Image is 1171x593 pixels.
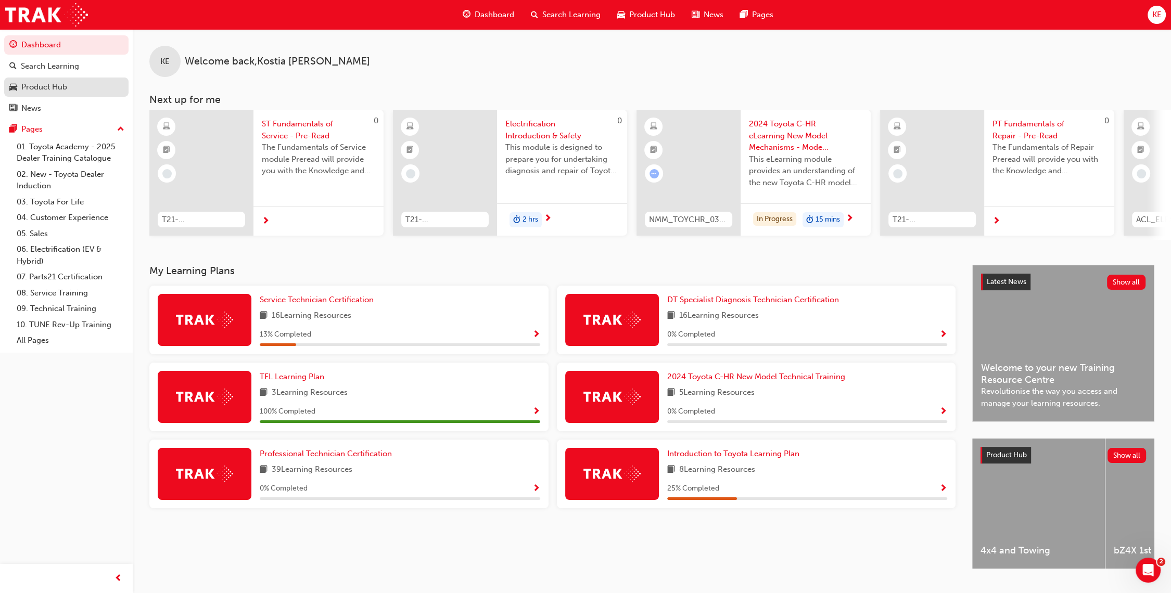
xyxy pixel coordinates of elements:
span: learningResourceType_ELEARNING-icon [406,120,414,134]
span: book-icon [667,310,675,323]
a: 01. Toyota Academy - 2025 Dealer Training Catalogue [12,139,129,166]
a: 4x4 and Towing [972,439,1105,569]
img: Trak [176,466,233,482]
span: next-icon [992,217,1000,226]
span: Professional Technician Certification [260,449,392,458]
span: learningResourceType_ELEARNING-icon [894,120,901,134]
span: 15 mins [816,214,840,226]
span: T21-STFOS_PRE_READ [162,214,241,226]
span: 16 Learning Resources [679,310,759,323]
h3: My Learning Plans [149,265,956,277]
a: DT Specialist Diagnosis Technician Certification [667,294,843,306]
a: 02. New - Toyota Dealer Induction [12,166,129,194]
span: 2 hrs [523,214,538,226]
button: Pages [4,120,129,139]
span: booktick-icon [650,144,657,157]
span: Search Learning [542,9,601,21]
img: Trak [5,3,88,27]
span: Introduction to Toyota Learning Plan [667,449,799,458]
span: prev-icon [114,572,122,585]
button: Show Progress [532,405,540,418]
div: In Progress [753,212,796,226]
a: pages-iconPages [732,4,782,25]
span: learningResourceType_ELEARNING-icon [650,120,657,134]
span: car-icon [617,8,625,21]
a: news-iconNews [683,4,732,25]
a: TFL Learning Plan [260,371,328,383]
span: next-icon [544,214,552,224]
span: book-icon [260,386,268,399]
span: learningRecordVerb_NONE-icon [1137,169,1146,178]
span: Latest News [987,277,1026,286]
span: learningResourceType_ELEARNING-icon [163,120,170,134]
a: 10. TUNE Rev-Up Training [12,317,129,333]
button: Show Progress [532,482,540,495]
span: 0 [1104,116,1109,125]
span: 2024 Toyota C-HR eLearning New Model Mechanisms - Model Outline (Module 1) [749,118,862,153]
a: Dashboard [4,35,129,55]
span: Show Progress [532,407,540,417]
span: 8 Learning Resources [679,463,755,476]
span: Welcome to your new Training Resource Centre [981,362,1145,385]
a: 06. Electrification (EV & Hybrid) [12,241,129,269]
div: News [21,102,41,114]
span: next-icon [262,217,270,226]
span: News [704,9,723,21]
span: T21-FOD_HVIS_PREREQ [405,214,485,226]
a: Search Learning [4,57,129,76]
span: 0 [617,116,622,125]
a: 0T21-STFOS_PRE_READST Fundamentals of Service - Pre-ReadThe Fundamentals of Service module Prerea... [149,110,384,236]
a: All Pages [12,332,129,349]
a: guage-iconDashboard [454,4,523,25]
span: search-icon [9,62,17,71]
span: 39 Learning Resources [272,463,352,476]
span: pages-icon [740,8,748,21]
span: booktick-icon [163,144,170,157]
span: duration-icon [513,213,520,227]
span: Welcome back , Kostia [PERSON_NAME] [185,56,370,68]
span: 0 [374,116,378,125]
button: DashboardSearch LearningProduct HubNews [4,33,129,120]
span: booktick-icon [406,144,414,157]
span: 25 % Completed [667,483,719,495]
span: guage-icon [9,41,17,50]
span: ST Fundamentals of Service - Pre-Read [262,118,375,141]
span: Service Technician Certification [260,295,374,304]
span: Show Progress [532,330,540,340]
span: search-icon [531,8,538,21]
span: learningRecordVerb_NONE-icon [406,169,415,178]
span: learningResourceType_ELEARNING-icon [1137,120,1144,134]
span: DT Specialist Diagnosis Technician Certification [667,295,839,304]
span: PT Fundamentals of Repair - Pre-Read [992,118,1106,141]
span: learningRecordVerb_ATTEMPT-icon [650,169,659,178]
a: News [4,99,129,118]
span: NMM_TOYCHR_032024_MODULE_1 [649,214,728,226]
span: KE [1152,9,1161,21]
a: Product HubShow all [981,447,1146,463]
span: Show Progress [532,484,540,494]
a: 05. Sales [12,226,129,242]
span: 0 % Completed [667,329,715,341]
a: 08. Service Training [12,285,129,301]
a: 09. Technical Training [12,301,129,317]
a: 0T21-PTFOR_PRE_READPT Fundamentals of Repair - Pre-ReadThe Fundamentals of Repair Preread will pr... [880,110,1114,236]
button: Show Progress [939,405,947,418]
span: book-icon [260,310,268,323]
span: 2 [1157,558,1165,566]
a: Introduction to Toyota Learning Plan [667,448,804,460]
a: 2024 Toyota C-HR New Model Technical Training [667,371,849,383]
span: 13 % Completed [260,329,311,341]
span: TFL Learning Plan [260,372,324,381]
span: This eLearning module provides an understanding of the new Toyota C-HR model line-up and their Ka... [749,153,862,189]
span: up-icon [117,123,124,136]
span: learningRecordVerb_NONE-icon [893,169,902,178]
span: Product Hub [986,450,1027,459]
span: Revolutionise the way you access and manage your learning resources. [981,385,1145,409]
button: KE [1148,6,1166,24]
span: The Fundamentals of Repair Preread will provide you with the Knowledge and Understanding to succe... [992,141,1106,177]
a: search-iconSearch Learning [523,4,609,25]
div: Search Learning [21,60,79,72]
h3: Next up for me [133,94,1171,106]
span: The Fundamentals of Service module Preread will provide you with the Knowledge and Understanding ... [262,141,375,177]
